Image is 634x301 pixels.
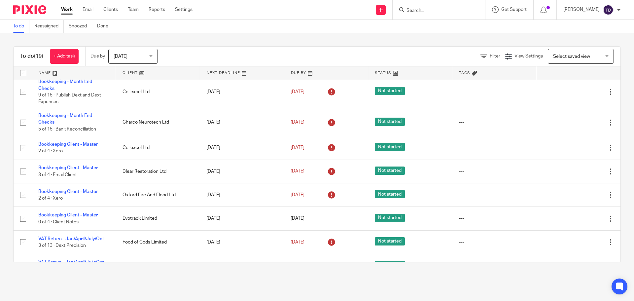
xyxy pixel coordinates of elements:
[514,54,543,58] span: View Settings
[375,261,405,269] span: Not started
[83,6,93,13] a: Email
[200,136,284,160] td: [DATE]
[34,54,43,59] span: (19)
[375,167,405,175] span: Not started
[38,196,63,201] span: 2 of 4 · Xero
[116,160,200,183] td: Clear Restoration Ltd
[38,142,98,147] a: Bookkeeping Client - Master
[114,54,127,59] span: [DATE]
[200,207,284,230] td: [DATE]
[459,239,530,245] div: ---
[291,90,304,94] span: [DATE]
[103,6,118,13] a: Clients
[116,230,200,254] td: Food of Gods Limited
[459,168,530,175] div: ---
[375,214,405,222] span: Not started
[116,136,200,160] td: Cellexcel Ltd
[97,20,113,33] a: Done
[38,213,98,217] a: Bookkeeping Client - Master
[375,237,405,245] span: Not started
[291,120,304,125] span: [DATE]
[200,230,284,254] td: [DATE]
[13,20,29,33] a: To do
[69,20,92,33] a: Snoozed
[200,160,284,183] td: [DATE]
[128,6,139,13] a: Team
[38,260,104,265] a: VAT Return - Jan/April/July/Oct
[38,189,98,194] a: Bookkeeping Client - Master
[200,109,284,136] td: [DATE]
[175,6,193,13] a: Settings
[459,71,470,75] span: Tags
[291,216,304,221] span: [DATE]
[20,53,43,60] h1: To do
[459,89,530,95] div: ---
[501,7,527,12] span: Get Support
[38,243,86,248] span: 3 of 13 · Dext Precision
[116,109,200,136] td: Charco Neurotech Ltd
[406,8,465,14] input: Search
[61,6,73,13] a: Work
[200,183,284,207] td: [DATE]
[563,6,600,13] p: [PERSON_NAME]
[34,20,64,33] a: Reassigned
[116,207,200,230] td: Evotrack Limited
[38,220,79,224] span: 0 of 4 · Client Notes
[291,145,304,150] span: [DATE]
[38,172,77,177] span: 3 of 4 · Email Client
[116,183,200,207] td: Oxford Fire And Flood Ltd
[90,53,105,59] p: Due by
[291,240,304,245] span: [DATE]
[603,5,614,15] img: svg%3E
[553,54,590,59] span: Select saved view
[116,254,200,278] td: Clear Restoration Ltd
[200,254,284,278] td: [DATE]
[116,75,200,109] td: Cellexcel Ltd
[13,5,46,14] img: Pixie
[459,215,530,222] div: ---
[38,149,63,154] span: 2 of 4 · Xero
[459,144,530,151] div: ---
[38,166,98,170] a: Bookkeeping Client - Master
[490,54,500,58] span: Filter
[375,87,405,95] span: Not started
[375,143,405,151] span: Not started
[50,49,79,64] a: + Add task
[38,79,92,91] a: Bookkeeping - Month End Checks
[291,193,304,197] span: [DATE]
[200,75,284,109] td: [DATE]
[459,192,530,198] div: ---
[38,113,92,125] a: Bookkeeping - Month End Checks
[38,127,96,132] span: 5 of 15 · Bank Reconciliation
[375,190,405,198] span: Not started
[38,93,101,104] span: 9 of 15 · Publish Dext and Dext Expenses
[375,118,405,126] span: Not started
[291,169,304,174] span: [DATE]
[38,237,104,241] a: VAT Return - Jan/April/July/Oct
[149,6,165,13] a: Reports
[459,119,530,126] div: ---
